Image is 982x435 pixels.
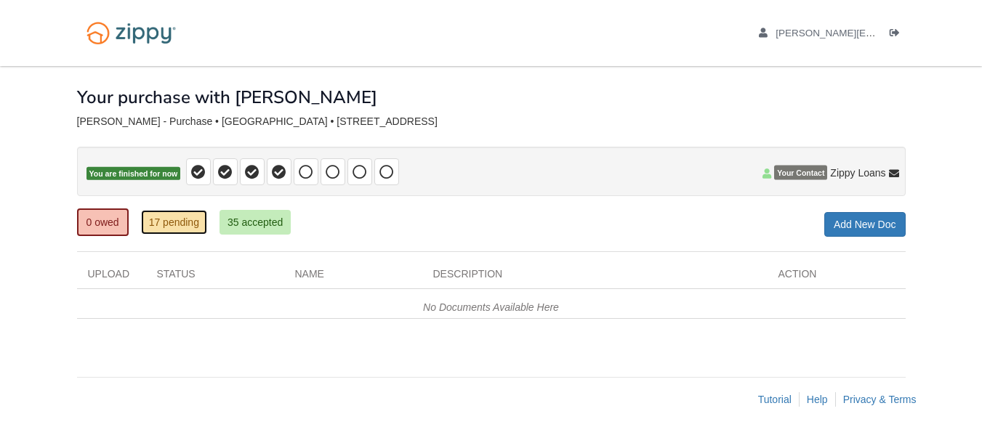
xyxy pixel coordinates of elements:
a: Privacy & Terms [843,394,917,405]
div: Description [422,267,768,288]
div: Name [284,267,422,288]
div: [PERSON_NAME] - Purchase • [GEOGRAPHIC_DATA] • [STREET_ADDRESS] [77,115,906,128]
img: Logo [77,15,185,52]
a: Tutorial [758,394,792,405]
a: Log out [890,28,906,42]
em: No Documents Available Here [423,301,559,313]
h1: Your purchase with [PERSON_NAME] [77,88,377,107]
a: 0 owed [77,208,129,236]
a: Help [807,394,828,405]
span: Zippy Loans [830,166,885,180]
span: Your Contact [774,166,827,180]
a: Add New Doc [824,212,906,237]
a: 35 accepted [220,210,291,235]
div: Action [768,267,906,288]
div: Status [146,267,284,288]
span: You are finished for now [86,167,181,181]
a: 17 pending [141,210,207,235]
div: Upload [77,267,146,288]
